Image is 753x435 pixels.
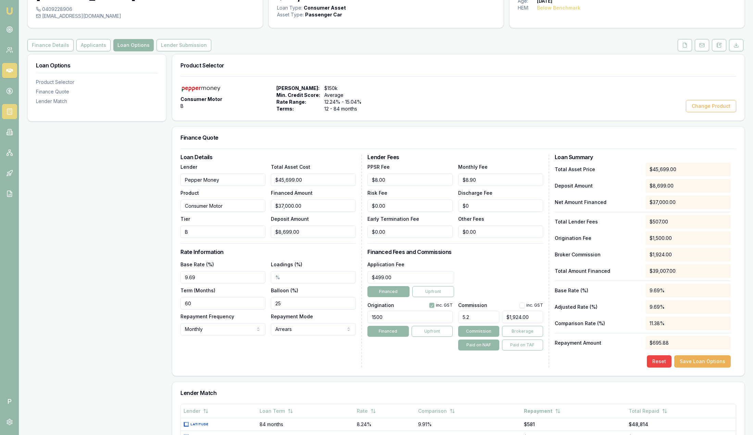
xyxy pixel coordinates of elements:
button: Rate [357,405,376,417]
div: $39,007.00 [645,264,731,278]
button: Paid on NAF [458,340,499,350]
button: Change Product [686,100,736,112]
label: Loadings (%) [271,261,302,267]
div: $581 [524,421,623,428]
input: $ [271,174,356,186]
h3: Financed Fees and Commissions [367,249,543,255]
h3: Loan Options [36,63,158,68]
div: Consumer Asset [304,4,346,11]
input: $ [367,200,452,212]
label: Origination [367,303,394,308]
label: Monthly Fee [458,164,488,170]
span: P [2,394,17,409]
h3: Product Selector [180,63,736,68]
div: $45,699.00 [645,163,731,176]
span: $150k [324,85,369,92]
p: Net Amount Financed [555,199,640,206]
div: Product Selector [36,79,158,86]
span: Consumer Motor [180,96,222,103]
button: Save Loan Options [674,355,731,368]
label: Deposit Amount [271,216,309,222]
div: inc. GST [519,303,543,308]
h3: Lender Fees [367,154,543,160]
input: % [271,297,356,309]
td: 84 months [257,418,354,431]
div: [EMAIL_ADDRESS][DOMAIN_NAME] [36,13,254,20]
input: $ [271,226,356,238]
input: $ [271,200,356,212]
h3: Loan Summary [555,154,731,160]
button: Lender Submission [156,39,211,51]
label: Balloon (%) [271,287,298,293]
input: $ [458,200,543,212]
p: Broker Commission [555,251,640,258]
a: Applicants [75,39,112,51]
img: Latitude [184,422,209,427]
label: Tier [180,216,190,222]
p: Total Asset Price [555,166,640,173]
img: Pepper Money [180,85,222,93]
div: 11.38% [645,317,731,330]
input: $ [458,174,543,186]
div: 9.69% [645,300,731,314]
label: PPSR Fee [367,164,390,170]
input: $ [458,226,543,238]
p: Repayment Amount [555,340,640,346]
h3: Finance Quote [180,135,736,140]
p: Origination Fee [555,235,640,242]
td: 8.24% [354,418,415,431]
div: $8,699.00 [645,179,731,193]
label: Financed Amount [271,190,313,196]
span: Average [324,92,369,99]
div: $48,814 [629,421,733,428]
img: emu-icon-u.png [5,7,14,15]
h3: Lender Match [180,390,736,396]
div: Passenger Car [305,11,342,18]
div: $507.00 [645,215,731,229]
div: Lender Match [36,98,158,105]
label: Application Fee [367,261,404,267]
p: Deposit Amount [555,182,640,189]
label: Lender [180,164,197,170]
button: Total Repaid [629,405,667,417]
div: Asset Type : [277,11,304,18]
button: Loan Term [260,405,293,417]
div: $1,500.00 [645,231,731,245]
button: Upfront [412,286,454,297]
div: $695.88 [645,336,731,350]
input: $ [367,174,452,186]
label: Repayment Frequency [180,314,234,319]
button: Commission [458,326,499,337]
label: Other Fees [458,216,484,222]
div: Below Benchmark [537,4,580,11]
label: Commission [458,303,487,308]
p: Total Amount Financed [555,268,640,274]
label: Base Rate (%) [180,261,214,267]
input: % [180,271,265,283]
span: [PERSON_NAME]: [276,85,320,92]
input: % [271,271,356,283]
a: Lender Submission [155,39,213,51]
label: Early Termination Fee [367,216,419,222]
button: Loan Options [113,39,154,51]
button: Financed [367,286,409,297]
button: Comparison [418,405,455,417]
button: Paid on TAF [502,340,543,350]
h3: Rate Information [180,249,356,255]
p: Base Rate (%) [555,287,640,294]
div: Finance Quote [36,88,158,95]
button: Brokerage [502,326,543,337]
a: Loan Options [112,39,155,51]
button: Applicants [76,39,111,51]
span: 12 - 84 months [324,105,369,112]
input: % [458,311,499,323]
button: Upfront [412,326,453,337]
input: $ [367,226,452,238]
label: Risk Fee [367,190,387,196]
div: Loan Type: [277,4,302,11]
label: Discharge Fee [458,190,492,196]
span: Min. Credit Score: [276,92,320,99]
button: Finance Details [27,39,74,51]
button: Financed [367,326,409,337]
span: B [180,103,184,110]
